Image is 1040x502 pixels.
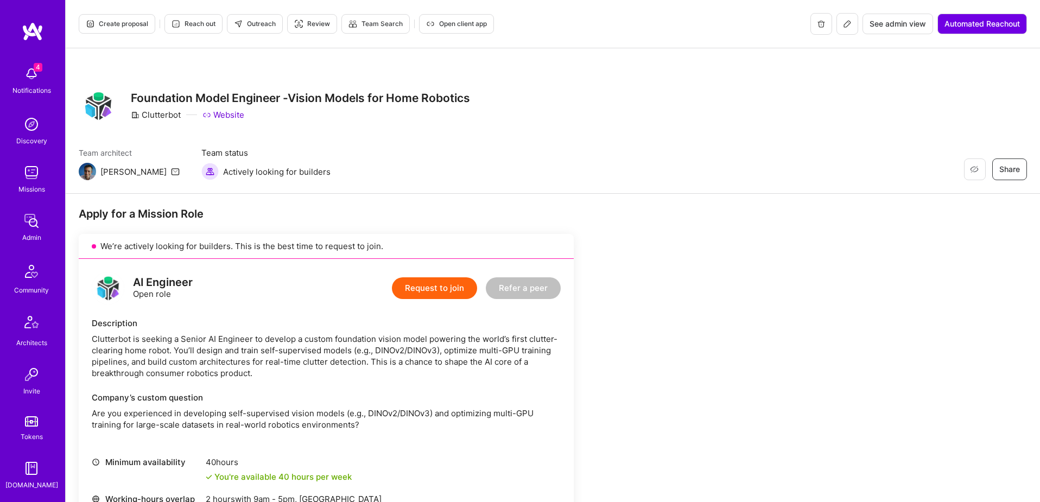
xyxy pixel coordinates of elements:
div: Architects [16,337,47,348]
div: We’re actively looking for builders. This is the best time to request to join. [79,234,574,259]
div: Notifications [12,85,51,96]
img: logo [22,22,43,41]
img: Actively looking for builders [201,163,219,180]
button: Create proposal [79,14,155,34]
h3: Foundation Model Engineer -Vision Models for Home Robotics [131,91,470,105]
span: Open client app [426,19,487,29]
div: Description [92,317,561,329]
button: Refer a peer [486,277,561,299]
span: Share [999,164,1020,175]
span: Team architect [79,147,180,158]
button: Open client app [419,14,494,34]
span: Reach out [172,19,215,29]
div: Clutterbot is seeking a Senior AI Engineer to develop a custom foundation vision model powering t... [92,333,561,379]
i: icon CompanyGray [131,111,139,119]
span: 4 [34,63,42,72]
p: Are you experienced in developing self-supervised vision models (e.g., DINOv2/DINOv3) and optimiz... [92,408,561,430]
button: See admin view [863,14,933,34]
div: Minimum availability [92,456,200,468]
button: Reach out [164,14,223,34]
img: admin teamwork [21,210,42,232]
i: icon Proposal [86,20,94,28]
span: Team status [201,147,331,158]
img: teamwork [21,162,42,183]
i: icon Mail [171,167,180,176]
span: Actively looking for builders [223,166,331,177]
div: Discovery [16,135,47,147]
img: guide book [21,457,42,479]
img: Invite [21,364,42,385]
div: Open role [133,277,193,300]
img: Community [18,258,45,284]
div: Apply for a Mission Role [79,207,574,221]
img: bell [21,63,42,85]
div: 40 hours [206,456,352,468]
button: Automated Reachout [937,14,1027,34]
div: Clutterbot [131,109,181,120]
img: tokens [25,416,38,427]
div: Community [14,284,49,296]
img: logo [92,272,124,304]
span: Automated Reachout [944,18,1020,29]
img: discovery [21,113,42,135]
a: Website [202,109,244,120]
div: [DOMAIN_NAME] [5,479,58,491]
img: Team Architect [79,163,96,180]
button: Share [992,158,1027,180]
i: icon Targeter [294,20,303,28]
i: icon EyeClosed [970,165,979,174]
img: Architects [18,311,45,337]
i: icon Clock [92,458,100,466]
span: Team Search [348,19,403,29]
span: Outreach [234,19,276,29]
div: [PERSON_NAME] [100,166,167,177]
button: Outreach [227,14,283,34]
div: Admin [22,232,41,243]
img: Company Logo [79,87,118,125]
span: Create proposal [86,19,148,29]
button: Review [287,14,337,34]
span: Review [294,19,330,29]
div: Company’s custom question [92,392,561,403]
span: See admin view [870,18,926,29]
button: Request to join [392,277,477,299]
i: icon Check [206,474,212,480]
div: AI Engineer [133,277,193,288]
div: Missions [18,183,45,195]
button: Team Search [341,14,410,34]
div: Invite [23,385,40,397]
div: Tokens [21,431,43,442]
div: You're available 40 hours per week [206,471,352,482]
